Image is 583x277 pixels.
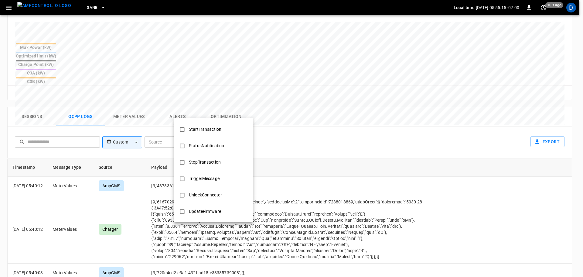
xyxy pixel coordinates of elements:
[185,206,225,217] div: UpdateFirmware
[185,189,226,201] div: UnlockConnector
[185,124,225,135] div: StartTransaction
[185,157,224,168] div: StopTransaction
[185,140,228,151] div: StatusNotification
[185,173,223,184] div: TriggerMessage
